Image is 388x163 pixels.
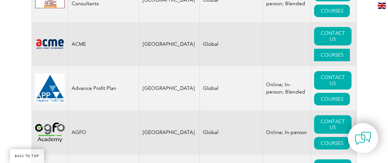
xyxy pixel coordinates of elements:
[68,22,139,66] td: ACME
[314,5,350,17] a: COURSES
[199,66,262,110] td: Global
[35,122,65,142] img: 2d900779-188b-ea11-a811-000d3ae11abd-logo.png
[314,49,350,61] a: COURSES
[35,38,65,50] img: 0f03f964-e57c-ec11-8d20-002248158ec2-logo.png
[262,110,310,154] td: Online; In-person
[314,27,352,45] a: CONTACT US
[314,71,352,90] a: CONTACT US
[314,115,352,134] a: CONTACT US
[68,66,139,110] td: Advance Profit Plan
[139,66,199,110] td: [GEOGRAPHIC_DATA]
[262,66,310,110] td: Online; In-person; Blended
[378,3,386,9] img: en
[35,73,65,103] img: cd2924ac-d9bc-ea11-a814-000d3a79823d-logo.jpg
[314,93,350,105] a: COURSES
[68,110,139,154] td: AGFO
[139,22,199,66] td: [GEOGRAPHIC_DATA]
[199,22,262,66] td: Global
[314,137,350,149] a: COURSES
[355,130,371,147] img: contact-chat.png
[139,110,199,154] td: [GEOGRAPHIC_DATA]
[10,149,44,163] a: BACK TO TOP
[199,110,262,154] td: Global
